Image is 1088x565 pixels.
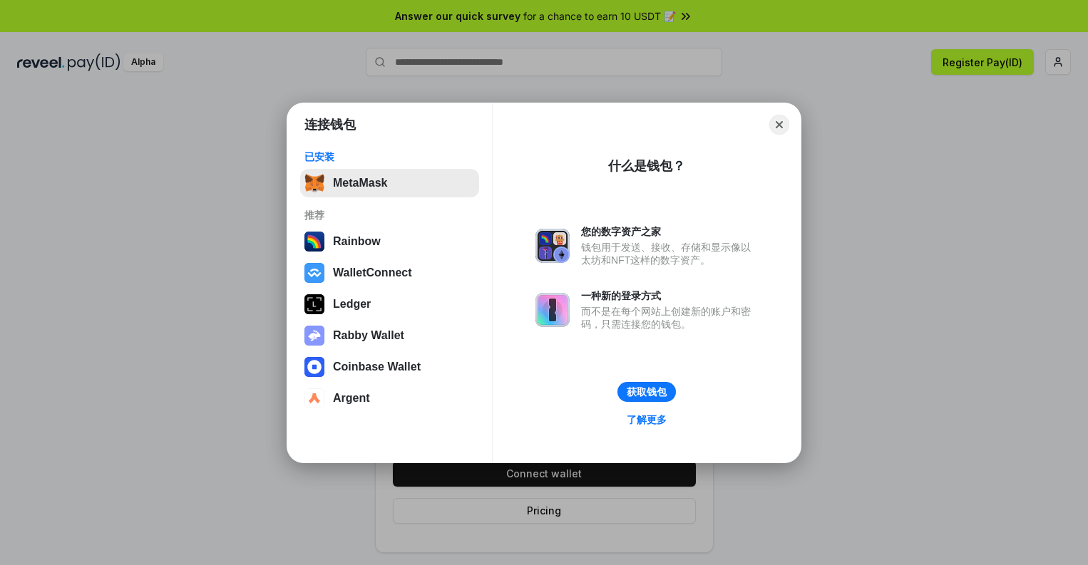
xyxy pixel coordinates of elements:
div: 获取钱包 [627,385,667,398]
button: Coinbase Wallet [300,353,479,381]
div: 一种新的登录方式 [581,289,758,302]
button: Ledger [300,290,479,318]
div: 而不是在每个网站上创建新的账户和密码，只需连接您的钱包。 [581,305,758,331]
img: svg+xml,%3Csvg%20width%3D%22120%22%20height%3D%22120%22%20viewBox%3D%220%200%20120%20120%22%20fil... [304,232,324,252]
img: svg+xml,%3Csvg%20xmlns%3D%22http%3A%2F%2Fwww.w3.org%2F2000%2Fsvg%22%20width%3D%2228%22%20height%3... [304,294,324,314]
img: svg+xml,%3Csvg%20width%3D%2228%22%20height%3D%2228%22%20viewBox%3D%220%200%2028%2028%22%20fill%3D... [304,263,324,283]
div: MetaMask [333,177,387,190]
img: svg+xml,%3Csvg%20xmlns%3D%22http%3A%2F%2Fwww.w3.org%2F2000%2Fsvg%22%20fill%3D%22none%22%20viewBox... [304,326,324,346]
img: svg+xml,%3Csvg%20width%3D%2228%22%20height%3D%2228%22%20viewBox%3D%220%200%2028%2028%22%20fill%3D... [304,357,324,377]
button: Close [769,115,789,135]
div: Coinbase Wallet [333,361,421,373]
div: 推荐 [304,209,475,222]
div: 钱包用于发送、接收、存储和显示像以太坊和NFT这样的数字资产。 [581,241,758,266]
a: 了解更多 [618,410,675,429]
button: Rabby Wallet [300,321,479,350]
div: 您的数字资产之家 [581,225,758,238]
button: Rainbow [300,227,479,256]
div: 了解更多 [627,413,667,426]
div: Argent [333,392,370,405]
button: Argent [300,384,479,413]
img: svg+xml,%3Csvg%20width%3D%2228%22%20height%3D%2228%22%20viewBox%3D%220%200%2028%2028%22%20fill%3D... [304,388,324,408]
h1: 连接钱包 [304,116,356,133]
div: 什么是钱包？ [608,157,685,175]
img: svg+xml,%3Csvg%20fill%3D%22none%22%20height%3D%2233%22%20viewBox%3D%220%200%2035%2033%22%20width%... [304,173,324,193]
div: WalletConnect [333,266,412,279]
div: Rabby Wallet [333,329,404,342]
div: Rainbow [333,235,381,248]
div: Ledger [333,298,371,311]
div: 已安装 [304,150,475,163]
img: svg+xml,%3Csvg%20xmlns%3D%22http%3A%2F%2Fwww.w3.org%2F2000%2Fsvg%22%20fill%3D%22none%22%20viewBox... [535,293,570,327]
button: 获取钱包 [617,382,676,402]
button: WalletConnect [300,259,479,287]
button: MetaMask [300,169,479,197]
img: svg+xml,%3Csvg%20xmlns%3D%22http%3A%2F%2Fwww.w3.org%2F2000%2Fsvg%22%20fill%3D%22none%22%20viewBox... [535,229,570,263]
